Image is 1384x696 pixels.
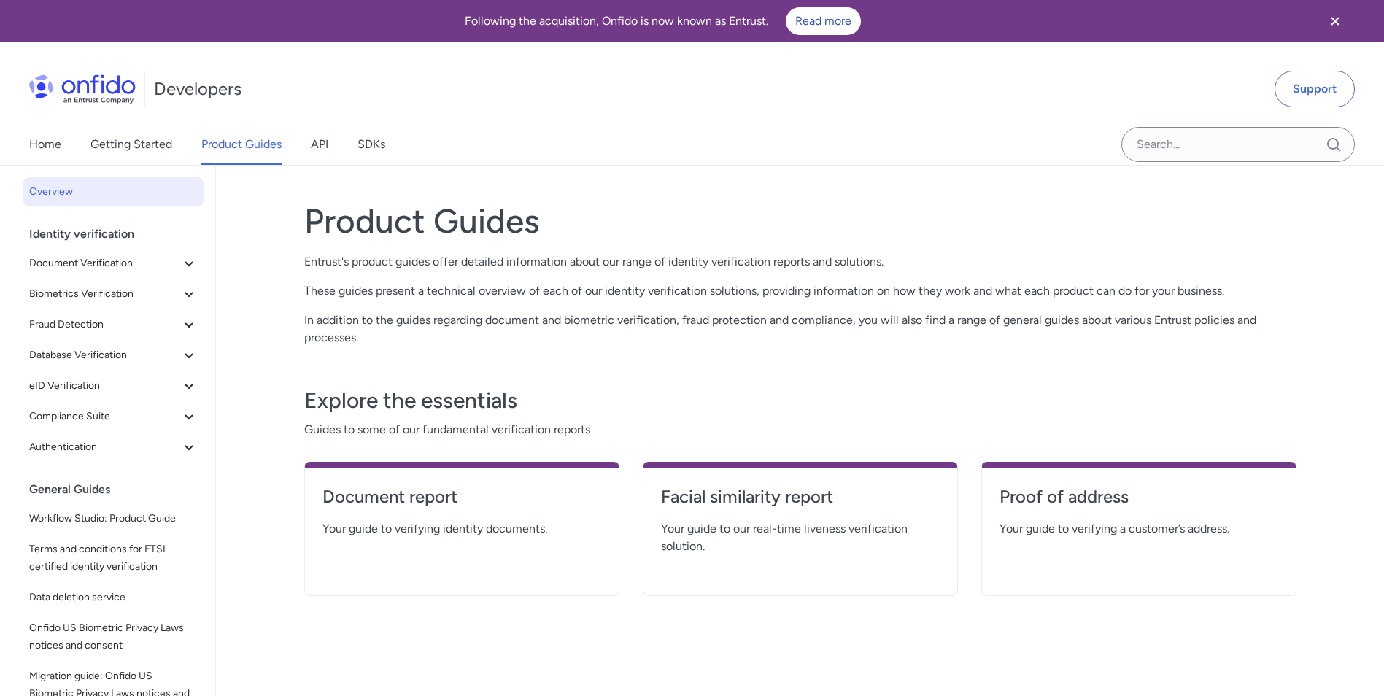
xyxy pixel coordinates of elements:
span: Your guide to our real-time liveness verification solution. [661,520,940,555]
a: Facial similarity report [661,485,940,520]
a: API [311,124,328,165]
a: Read more [786,7,861,35]
p: These guides present a technical overview of each of our identity verification solutions, providi... [304,282,1296,300]
button: Close banner [1308,3,1362,39]
a: Home [29,124,61,165]
h1: Developers [154,77,241,101]
span: Terms and conditions for ETSI certified identity verification [29,541,198,576]
span: Compliance Suite [29,408,180,425]
h1: Product Guides [304,201,1296,241]
a: Product Guides [201,124,282,165]
input: Onfido search input field [1121,127,1355,162]
span: Workflow Studio: Product Guide [29,510,198,527]
div: Following the acquisition, Onfido is now known as Entrust. [18,7,1308,35]
a: Workflow Studio: Product Guide [23,504,204,533]
p: Entrust's product guides offer detailed information about our range of identity verification repo... [304,253,1296,271]
a: Overview [23,177,204,206]
svg: Close banner [1326,12,1344,30]
span: eID Verification [29,377,180,395]
a: Proof of address [1000,485,1278,520]
button: eID Verification [23,371,204,401]
button: Fraud Detection [23,310,204,339]
span: Overview [29,183,198,201]
span: Authentication [29,438,180,456]
span: Document Verification [29,255,180,272]
span: Your guide to verifying identity documents. [322,520,601,538]
h4: Facial similarity report [661,485,940,509]
span: Onfido US Biometric Privacy Laws notices and consent [29,619,198,654]
img: Onfido Logo [29,74,136,104]
div: Identity verification [29,220,209,249]
h3: Explore the essentials [304,386,1296,415]
button: Database Verification [23,341,204,370]
span: Data deletion service [29,589,198,606]
span: Database Verification [29,347,180,364]
button: Authentication [23,433,204,462]
button: Compliance Suite [23,402,204,431]
a: Support [1275,71,1355,107]
a: Data deletion service [23,583,204,612]
span: Biometrics Verification [29,285,180,303]
a: Terms and conditions for ETSI certified identity verification [23,535,204,581]
span: Fraud Detection [29,316,180,333]
h4: Proof of address [1000,485,1278,509]
button: Biometrics Verification [23,279,204,309]
h4: Document report [322,485,601,509]
a: SDKs [357,124,385,165]
p: In addition to the guides regarding document and biometric verification, fraud protection and com... [304,312,1296,347]
a: Getting Started [90,124,172,165]
a: Onfido US Biometric Privacy Laws notices and consent [23,614,204,660]
button: Document Verification [23,249,204,278]
span: Guides to some of our fundamental verification reports [304,421,1296,438]
a: Document report [322,485,601,520]
div: General Guides [29,475,209,504]
span: Your guide to verifying a customer’s address. [1000,520,1278,538]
